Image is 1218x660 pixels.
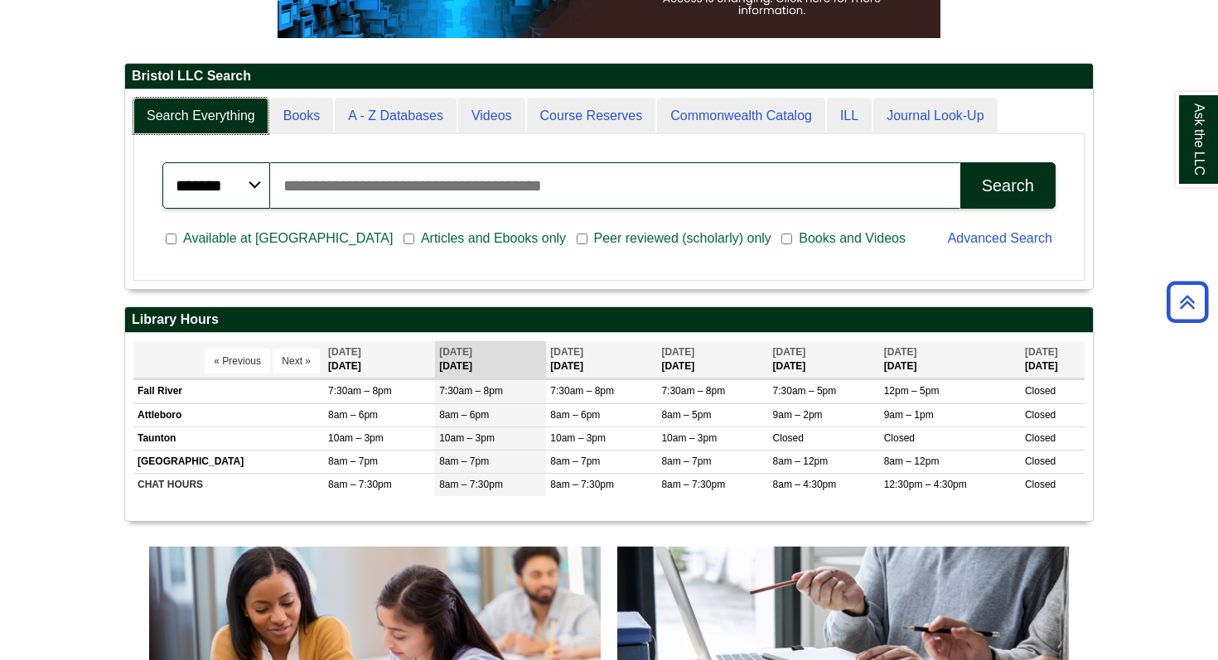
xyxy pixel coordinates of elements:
[458,98,525,135] a: Videos
[661,455,711,467] span: 8am – 7pm
[328,432,384,444] span: 10am – 3pm
[1021,341,1085,378] th: [DATE]
[550,346,583,358] span: [DATE]
[328,385,392,397] span: 7:30am – 8pm
[328,455,378,467] span: 8am – 7pm
[773,432,804,444] span: Closed
[587,229,778,248] span: Peer reviewed (scholarly) only
[133,450,324,473] td: [GEOGRAPHIC_DATA]
[873,98,997,135] a: Journal Look-Up
[884,432,915,444] span: Closed
[661,409,711,421] span: 8am – 5pm
[133,426,324,450] td: Taunton
[550,385,614,397] span: 7:30am – 8pm
[414,229,573,248] span: Articles and Ebooks only
[773,455,829,467] span: 8am – 12pm
[1025,385,1056,397] span: Closed
[404,232,414,247] input: Articles and Ebooks only
[439,385,503,397] span: 7:30am – 8pm
[1025,479,1056,490] span: Closed
[550,432,606,444] span: 10am – 3pm
[773,479,837,490] span: 8am – 4:30pm
[661,479,725,490] span: 8am – 7:30pm
[1025,409,1056,421] span: Closed
[273,349,320,373] button: Next »
[661,346,694,358] span: [DATE]
[550,455,600,467] span: 8am – 7pm
[884,385,940,397] span: 12pm – 5pm
[773,385,837,397] span: 7:30am – 5pm
[125,307,1093,333] h2: Library Hours
[792,229,912,248] span: Books and Videos
[884,455,940,467] span: 8am – 12pm
[550,409,600,421] span: 8am – 6pm
[133,380,324,403] td: Fall River
[827,98,872,135] a: ILL
[577,232,587,247] input: Peer reviewed (scholarly) only
[133,403,324,426] td: Attleboro
[205,349,270,373] button: « Previous
[773,409,823,421] span: 9am – 2pm
[439,432,495,444] span: 10am – 3pm
[884,346,917,358] span: [DATE]
[133,473,324,496] td: CHAT HOURS
[781,232,792,247] input: Books and Videos
[1025,432,1056,444] span: Closed
[1025,455,1056,467] span: Closed
[324,341,435,378] th: [DATE]
[527,98,656,135] a: Course Reserves
[125,64,1093,89] h2: Bristol LLC Search
[982,176,1034,195] div: Search
[335,98,457,135] a: A - Z Databases
[328,479,392,490] span: 8am – 7:30pm
[133,98,268,135] a: Search Everything
[439,409,489,421] span: 8am – 6pm
[1161,291,1214,313] a: Back to Top
[166,232,176,247] input: Available at [GEOGRAPHIC_DATA]
[884,479,967,490] span: 12:30pm – 4:30pm
[661,385,725,397] span: 7:30am – 8pm
[1025,346,1058,358] span: [DATE]
[270,98,333,135] a: Books
[948,231,1052,245] a: Advanced Search
[884,409,934,421] span: 9am – 1pm
[773,346,806,358] span: [DATE]
[657,98,825,135] a: Commonwealth Catalog
[328,409,378,421] span: 8am – 6pm
[439,479,503,490] span: 8am – 7:30pm
[439,346,472,358] span: [DATE]
[328,346,361,358] span: [DATE]
[176,229,399,248] span: Available at [GEOGRAPHIC_DATA]
[657,341,768,378] th: [DATE]
[439,455,489,467] span: 8am – 7pm
[546,341,657,378] th: [DATE]
[960,162,1056,209] button: Search
[880,341,1021,378] th: [DATE]
[769,341,880,378] th: [DATE]
[435,341,546,378] th: [DATE]
[661,432,717,444] span: 10am – 3pm
[550,479,614,490] span: 8am – 7:30pm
